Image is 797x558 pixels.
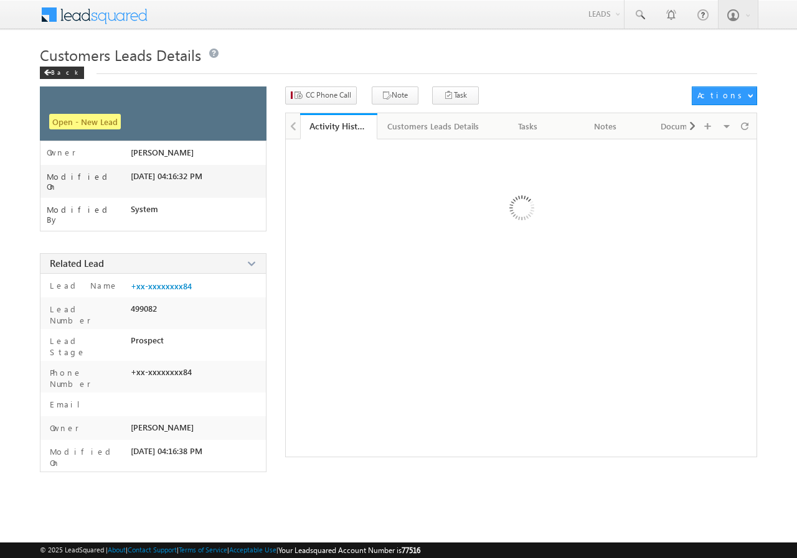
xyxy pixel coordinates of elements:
span: [DATE] 04:16:32 PM [131,171,202,181]
a: Tasks [490,113,567,139]
span: Customers Leads Details [40,45,201,65]
span: 499082 [131,304,157,314]
span: CC Phone Call [306,90,351,101]
a: Activity History [300,113,377,139]
span: 77516 [402,546,420,555]
label: Modified By [47,205,131,225]
div: Actions [697,90,747,101]
label: Lead Name [47,280,118,291]
span: Your Leadsquared Account Number is [278,546,420,555]
label: Phone Number [47,367,125,389]
span: System [131,204,158,214]
label: Lead Number [47,304,125,326]
button: Task [432,86,479,105]
a: +xx-xxxxxxxx84 [131,281,192,291]
button: Note [372,86,418,105]
span: Open - New Lead [49,114,121,129]
div: Customers Leads Details [387,119,479,134]
a: Acceptable Use [229,546,276,554]
label: Modified On [47,446,125,468]
a: Documents [644,113,722,139]
span: Prospect [131,335,164,345]
label: Owner [47,147,76,157]
label: Owner [47,422,79,434]
div: Tasks [500,119,556,134]
a: About [108,546,126,554]
span: +xx-xxxxxxxx84 [131,367,192,377]
a: Customers Leads Details [377,113,490,139]
span: © 2025 LeadSquared | | | | | [40,544,420,556]
img: Loading ... [456,146,585,274]
div: Back [40,67,84,79]
a: Terms of Service [179,546,227,554]
span: [DATE] 04:16:38 PM [131,446,202,456]
span: [PERSON_NAME] [131,422,194,432]
label: Lead Stage [47,335,125,358]
button: Actions [692,86,757,105]
a: Notes [567,113,644,139]
button: CC Phone Call [285,86,357,105]
a: Contact Support [128,546,177,554]
div: Documents [654,119,710,134]
label: Modified On [47,172,131,192]
span: [PERSON_NAME] [131,147,194,157]
label: Email [47,399,90,410]
span: Related Lead [50,257,104,269]
li: Activity History [300,113,377,138]
div: Activity History [309,120,368,132]
div: Notes [577,119,633,134]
